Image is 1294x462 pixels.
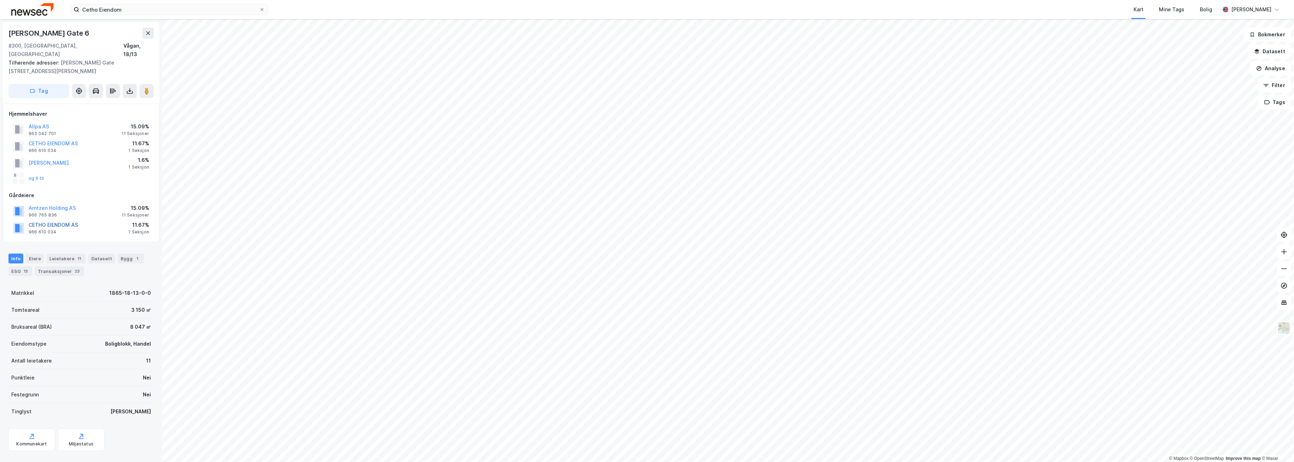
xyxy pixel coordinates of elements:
div: 966 765 836 [29,212,57,218]
button: Tag [8,84,69,98]
iframe: Chat Widget [1259,428,1294,462]
div: 11 Seksjoner [122,131,149,136]
div: 11 Seksjoner [122,212,149,218]
div: 11.67% [128,139,149,148]
div: 1 Seksjon [128,229,149,235]
div: Bygg [118,254,144,263]
div: Mine Tags [1159,5,1184,14]
div: 15.09% [122,204,149,212]
div: 966 610 034 [29,229,56,235]
div: 8 047 ㎡ [130,323,151,331]
div: Eiere [26,254,44,263]
div: Datasett [89,254,115,263]
div: 963 042 701 [29,131,56,136]
div: Nei [143,390,151,399]
div: Eiendomstype [11,340,47,348]
div: 23 [73,268,81,275]
div: Nei [143,373,151,382]
div: 1.6% [128,156,149,164]
div: Gårdeiere [9,191,153,200]
div: 11 [146,357,151,365]
div: Boligblokk, Handel [105,340,151,348]
div: Punktleie [11,373,35,382]
span: Tilhørende adresser: [8,60,61,66]
div: 1 [134,255,141,262]
a: Mapbox [1169,456,1189,461]
div: Antall leietakere [11,357,52,365]
div: Info [8,254,23,263]
div: [PERSON_NAME] Gate 6 [8,28,91,39]
div: [PERSON_NAME] Gate [STREET_ADDRESS][PERSON_NAME] [8,59,148,75]
input: Søk på adresse, matrikkel, gårdeiere, leietakere eller personer [79,4,259,15]
button: Filter [1257,78,1291,92]
div: Kart [1134,5,1143,14]
a: Improve this map [1226,456,1261,461]
div: 13 [22,268,29,275]
img: Z [1277,321,1291,335]
div: Kommunekart [16,441,47,447]
button: Bokmerker [1244,28,1291,42]
button: Analyse [1250,61,1291,75]
img: newsec-logo.f6e21ccffca1b3a03d2d.png [11,3,54,16]
button: Tags [1258,95,1291,109]
div: 1 Seksjon [128,164,149,170]
div: ESG [8,266,32,276]
div: Leietakere [47,254,86,263]
div: 966 610 034 [29,148,56,153]
div: Bruksareal (BRA) [11,323,52,331]
div: 1865-18-13-0-0 [109,289,151,297]
div: Matrikkel [11,289,34,297]
div: Hjemmelshaver [9,110,153,118]
div: 1 Seksjon [128,148,149,153]
div: Tinglyst [11,407,31,416]
div: Kontrollprogram for chat [1259,428,1294,462]
div: Miljøstatus [69,441,93,447]
div: Tomteareal [11,306,40,314]
div: [PERSON_NAME] [110,407,151,416]
div: 11.67% [128,221,149,229]
div: Transaksjoner [35,266,84,276]
div: 11 [76,255,83,262]
div: Festegrunn [11,390,39,399]
div: [PERSON_NAME] [1231,5,1271,14]
div: Vågan, 18/13 [123,42,154,59]
div: 3 150 ㎡ [131,306,151,314]
div: 8300, [GEOGRAPHIC_DATA], [GEOGRAPHIC_DATA] [8,42,123,59]
button: Datasett [1248,44,1291,59]
div: Bolig [1200,5,1212,14]
a: OpenStreetMap [1190,456,1224,461]
div: 15.09% [122,122,149,131]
